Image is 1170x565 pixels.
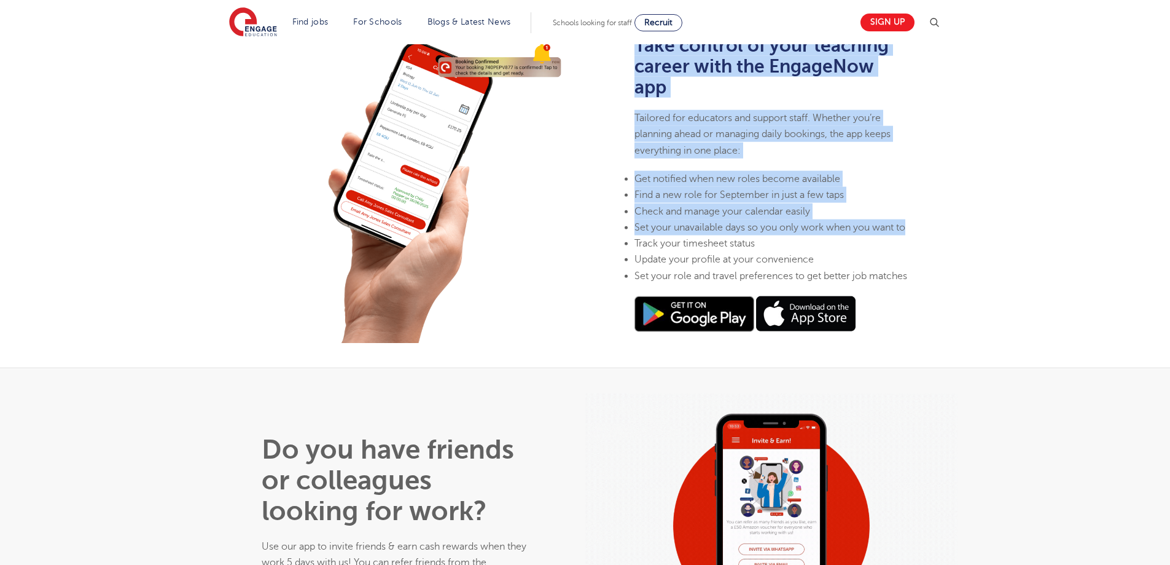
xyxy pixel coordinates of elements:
[229,7,277,38] img: Engage Education
[634,238,755,249] span: Track your timesheet status
[634,254,814,265] span: Update your profile at your convenience
[634,189,844,200] span: Find a new role for September in just a few taps
[644,18,673,27] span: Recruit
[634,113,891,156] span: Tailored for educators and support staff. Whether you’re planning ahead or managing daily booking...
[634,221,905,232] span: Set your unavailable days so you only work when you want to
[860,14,915,31] a: Sign up
[634,205,810,216] span: Check and manage your calendar easily
[634,173,840,184] span: Get notified when new roles become available
[634,270,907,281] span: Set your role and travel preferences to get better job matches
[262,434,536,526] h1: Do you have friends or colleagues looking for work?
[553,18,632,27] span: Schools looking for staff
[353,17,402,26] a: For Schools
[634,14,682,31] a: Recruit
[427,17,511,26] a: Blogs & Latest News
[634,35,889,98] b: Take control of your teaching career with the EngageNow app
[292,17,329,26] a: Find jobs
